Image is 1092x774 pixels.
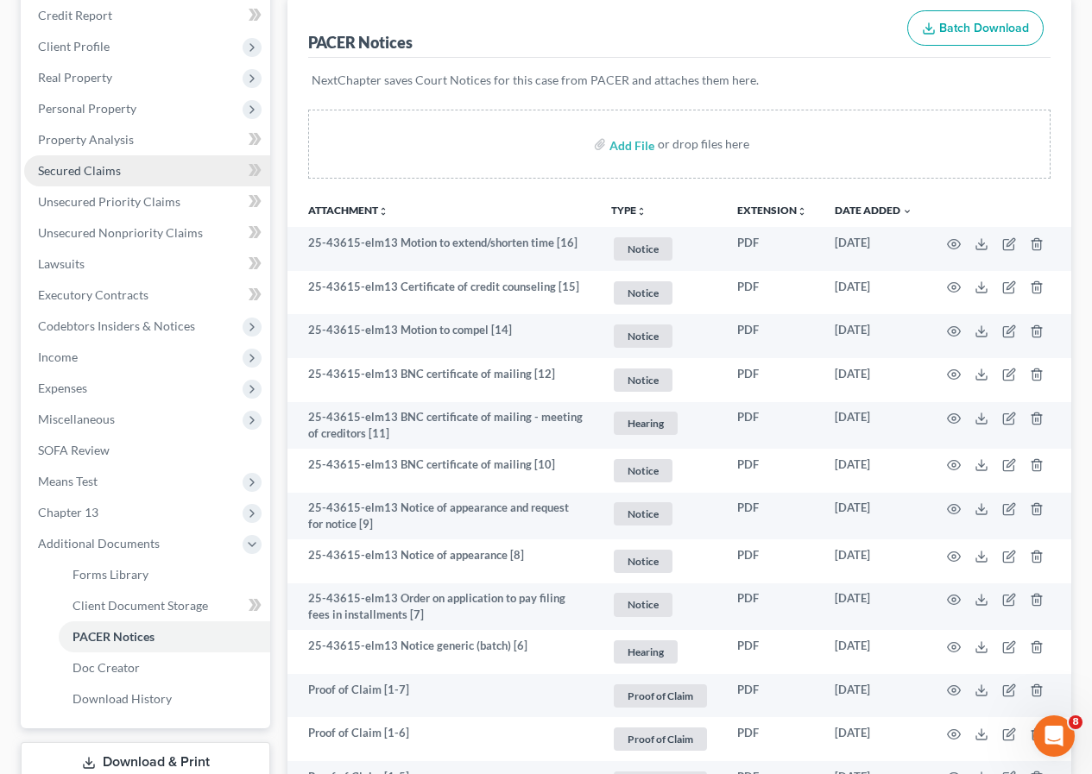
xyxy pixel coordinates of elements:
[59,590,270,621] a: Client Document Storage
[737,204,807,217] a: Extensionunfold_more
[378,206,388,217] i: unfold_more
[73,691,172,706] span: Download History
[38,256,85,271] span: Lawsuits
[821,402,926,450] td: [DATE]
[611,500,710,528] a: Notice
[73,598,208,613] span: Client Document Storage
[38,8,112,22] span: Credit Report
[59,621,270,652] a: PACER Notices
[723,717,821,761] td: PDF
[611,235,710,263] a: Notice
[835,204,912,217] a: Date Added expand_more
[24,249,270,280] a: Lawsuits
[38,412,115,426] span: Miscellaneous
[611,590,710,619] a: Notice
[723,674,821,718] td: PDF
[24,280,270,311] a: Executory Contracts
[287,493,597,540] td: 25-43615-elm13 Notice of appearance and request for notice [9]
[38,505,98,519] span: Chapter 13
[611,456,710,485] a: Notice
[723,402,821,450] td: PDF
[614,368,672,392] span: Notice
[611,409,710,437] a: Hearing
[821,717,926,761] td: [DATE]
[38,194,180,209] span: Unsecured Priority Claims
[939,21,1029,35] span: Batch Download
[59,652,270,683] a: Doc Creator
[614,324,672,348] span: Notice
[38,381,87,395] span: Expenses
[287,717,597,761] td: Proof of Claim [1-6]
[821,227,926,271] td: [DATE]
[287,674,597,718] td: Proof of Claim [1-7]
[73,629,155,644] span: PACER Notices
[312,72,1047,89] p: NextChapter saves Court Notices for this case from PACER and attaches them here.
[821,539,926,583] td: [DATE]
[614,640,678,664] span: Hearing
[59,559,270,590] a: Forms Library
[614,502,672,525] span: Notice
[38,287,148,302] span: Executory Contracts
[38,101,136,116] span: Personal Property
[902,206,912,217] i: expand_more
[611,682,710,710] a: Proof of Claim
[821,314,926,358] td: [DATE]
[723,539,821,583] td: PDF
[821,449,926,493] td: [DATE]
[821,493,926,540] td: [DATE]
[73,567,148,582] span: Forms Library
[611,547,710,576] a: Notice
[611,279,710,307] a: Notice
[24,217,270,249] a: Unsecured Nonpriority Claims
[287,358,597,402] td: 25-43615-elm13 BNC certificate of mailing [12]
[24,186,270,217] a: Unsecured Priority Claims
[38,349,78,364] span: Income
[614,281,672,305] span: Notice
[38,443,110,457] span: SOFA Review
[38,536,160,551] span: Additional Documents
[308,32,413,53] div: PACER Notices
[723,630,821,674] td: PDF
[614,593,672,616] span: Notice
[658,135,749,153] div: or drop files here
[611,366,710,394] a: Notice
[614,412,678,435] span: Hearing
[38,70,112,85] span: Real Property
[723,314,821,358] td: PDF
[73,660,140,675] span: Doc Creator
[614,727,707,751] span: Proof of Claim
[907,10,1044,47] button: Batch Download
[723,493,821,540] td: PDF
[287,271,597,315] td: 25-43615-elm13 Certificate of credit counseling [15]
[287,449,597,493] td: 25-43615-elm13 BNC certificate of mailing [10]
[24,435,270,466] a: SOFA Review
[308,204,388,217] a: Attachmentunfold_more
[821,583,926,631] td: [DATE]
[38,39,110,53] span: Client Profile
[287,227,597,271] td: 25-43615-elm13 Motion to extend/shorten time [16]
[614,550,672,573] span: Notice
[24,124,270,155] a: Property Analysis
[611,205,647,217] button: TYPEunfold_more
[797,206,807,217] i: unfold_more
[59,683,270,714] a: Download History
[723,358,821,402] td: PDF
[287,402,597,450] td: 25-43615-elm13 BNC certificate of mailing - meeting of creditors [11]
[287,630,597,674] td: 25-43615-elm13 Notice generic (batch) [6]
[821,271,926,315] td: [DATE]
[821,358,926,402] td: [DATE]
[1033,715,1075,757] iframe: Intercom live chat
[821,674,926,718] td: [DATE]
[287,583,597,631] td: 25-43615-elm13 Order on application to pay filing fees in installments [7]
[287,539,597,583] td: 25-43615-elm13 Notice of appearance [8]
[611,322,710,350] a: Notice
[38,474,98,488] span: Means Test
[614,237,672,261] span: Notice
[611,725,710,753] a: Proof of Claim
[723,227,821,271] td: PDF
[38,163,121,178] span: Secured Claims
[723,271,821,315] td: PDF
[723,583,821,631] td: PDF
[723,449,821,493] td: PDF
[1069,715,1083,729] span: 8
